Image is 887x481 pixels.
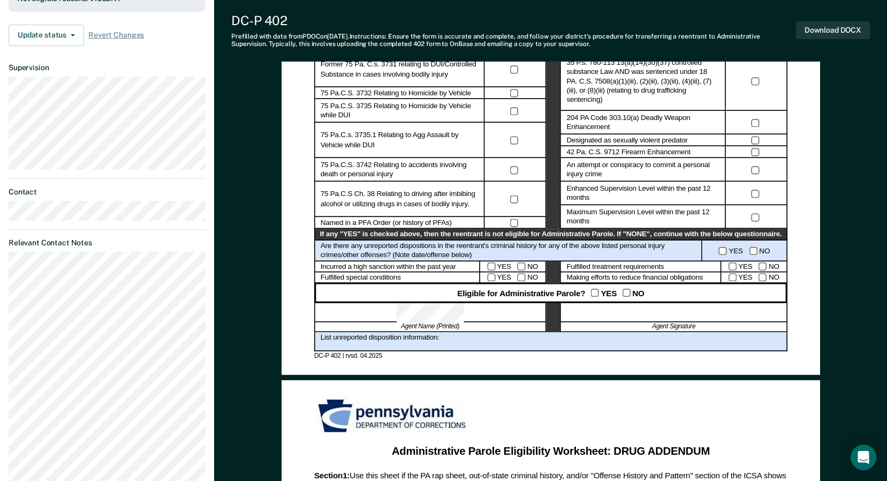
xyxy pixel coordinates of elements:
[721,261,787,272] div: YES NO
[480,272,546,283] div: YES NO
[314,283,787,303] div: Eligible for Administrative Parole? YES NO
[9,25,84,46] button: Update status
[566,136,687,145] label: Designated as sexually violent predator
[566,208,719,227] label: Maximum Supervision Level within the past 12 months
[322,444,780,458] div: Administrative Parole Eligibility Worksheet: DRUG ADDENDUM
[9,63,206,72] dt: Supervision
[231,13,796,28] div: DC-P 402
[321,219,452,228] label: Named in a PFA Order (or history of PFAs)
[321,161,479,179] label: 75 Pa.C.S. 3742 Relating to accidents involving death or personal injury
[566,184,719,203] label: Enhanced Supervision Level within the past 12 months
[560,322,787,332] div: Agent Signature
[321,60,479,79] label: Former 75 Pa. C.s. 3731 relating to DUI/Controlled Substance in cases involving bodily injury
[721,272,787,283] div: YES NO
[314,272,480,283] div: Fulfilled special conditions
[321,88,471,98] label: 75 Pa.C.S. 3732 Relating to Homicide by Vehicle
[560,261,721,272] div: Fulfilled treatment requirements
[314,351,787,359] div: DC-P 402 | rvsd. 04.2025
[314,261,480,272] div: Incurred a high sanction within the past year
[566,58,719,105] label: 35 P.s. 780-113 13(a)(14)(30)(37) controlled substance Law AND was sentenced under 18 PA. C.S. 75...
[321,101,479,120] label: 75 Pa.C.S. 3735 Relating to Homicide by Vehicle while DUI
[321,131,479,150] label: 75 Pa.C.s. 3735.1 Relating to Agg Assault by Vehicle while DUI
[314,471,350,480] b: Section 1 :
[231,33,796,48] div: Prefilled with data from PDOC on [DATE] . Instructions: Ensure the form is accurate and complete,...
[314,396,473,437] img: PDOC Logo
[314,332,787,351] div: List unreported disposition information:
[851,445,876,470] div: Open Intercom Messenger
[560,272,721,283] div: Making efforts to reduce financial obligations
[314,322,546,332] div: Agent Name (Printed)
[566,161,719,179] label: An attempt or conspiracy to commit a personal injury crime
[314,240,702,261] div: Are there any unreported dispositions in the reentrant's criminal history for any of the above li...
[314,229,787,240] div: If any "YES" is checked above, then the reentrant is not eligible for Administrative Parole. If "...
[702,240,787,261] div: YES NO
[9,187,206,197] dt: Contact
[88,31,144,40] span: Revert Changes
[566,147,690,157] label: 42 Pa. C.S. 9712 Firearm Enhancement
[321,190,479,209] label: 75 Pa.C.S Ch. 38 Relating to driving after imbibing alcohol or utilizing drugs in cases of bodily...
[480,261,546,272] div: YES NO
[796,21,870,39] button: Download DOCX
[9,238,206,247] dt: Relevant Contact Notes
[566,113,719,132] label: 204 PA Code 303.10(a) Deadly Weapon Enhancement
